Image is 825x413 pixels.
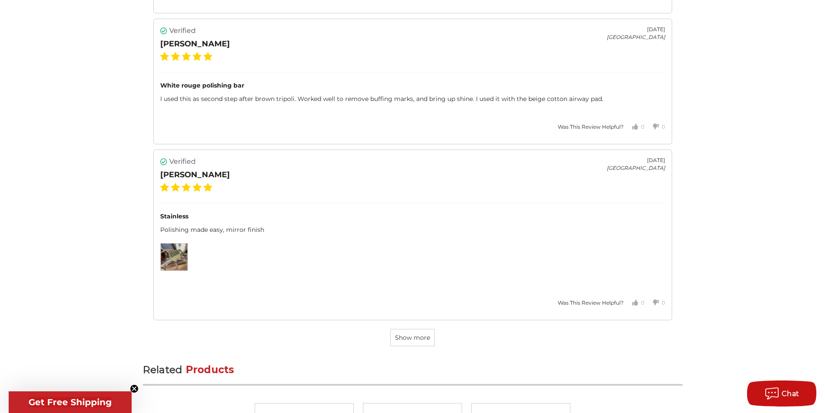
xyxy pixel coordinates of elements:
span: I used this as second step after brown tripoli. [160,95,298,103]
span: Chat [782,390,799,398]
div: White rouge polishing bar [160,81,665,90]
label: 5 Stars [204,183,212,192]
label: 1 Star [160,52,169,61]
span: Related [143,364,183,376]
div: [DATE] [607,156,665,164]
button: Votes Up [624,117,644,137]
label: 3 Stars [182,183,191,192]
span: Worked well to remove buffing marks, and bring up shine. [298,95,476,103]
div: [PERSON_NAME] [160,38,230,50]
div: Was This Review Helpful? [558,123,624,131]
label: 2 Stars [171,183,180,192]
span: Polishing made easy, mirror finish [160,226,264,234]
div: [PERSON_NAME] [160,169,230,181]
span: 0 [662,299,665,306]
img: Review Image [161,244,188,270]
label: 4 Stars [193,183,201,192]
button: Show more [390,329,435,346]
span: Show more [395,334,430,341]
button: Close teaser [130,384,139,393]
span: Get Free Shipping [29,397,112,407]
div: Was This Review Helpful? [558,299,624,307]
span: 0 [641,124,644,130]
span: Verified [169,156,196,167]
i: Verified user [160,158,167,165]
div: [GEOGRAPHIC_DATA] [607,164,665,172]
label: 4 Stars [193,52,201,61]
span: 0 [662,124,665,130]
span: Verified [169,26,196,36]
span: Products [186,364,234,376]
button: Votes Up [624,293,644,313]
button: Votes Down [644,293,665,313]
span: 0 [641,299,644,306]
span: I used it with the beige cotton airway pad. [476,95,603,103]
label: 3 Stars [182,52,191,61]
div: Get Free ShippingClose teaser [9,391,132,413]
label: 1 Star [160,183,169,192]
div: Stainless [160,212,665,221]
label: 5 Stars [204,52,212,61]
div: [DATE] [607,26,665,33]
div: [GEOGRAPHIC_DATA] [607,33,665,41]
i: Verified user [160,27,167,34]
label: 2 Stars [171,52,180,61]
button: Votes Down [644,117,665,137]
button: Chat [747,380,816,406]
